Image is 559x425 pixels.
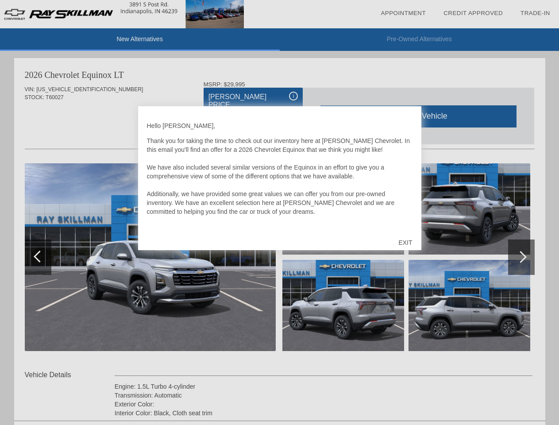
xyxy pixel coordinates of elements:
[147,136,413,225] p: Thank you for taking the time to check out our inventory here at [PERSON_NAME] Chevrolet. In this...
[147,121,413,130] p: Hello [PERSON_NAME],
[381,10,426,16] a: Appointment
[443,10,503,16] a: Credit Approved
[389,229,421,256] div: EXIT
[520,10,550,16] a: Trade-In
